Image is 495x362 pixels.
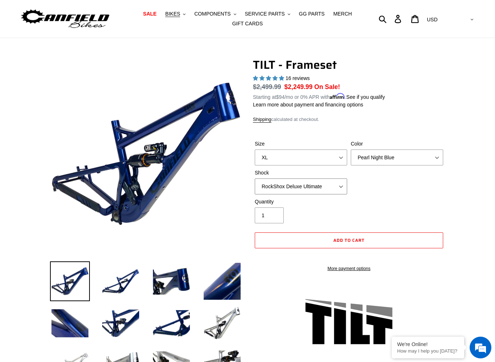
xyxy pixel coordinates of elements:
[143,11,157,17] span: SALE
[253,58,445,72] h1: TILT - Frameset
[151,303,191,343] img: Load image into Gallery viewer, TILT - Frameset
[101,303,141,343] img: Load image into Gallery viewer, TILT - Frameset
[276,94,284,100] span: $94
[255,265,443,272] a: More payment options
[140,9,160,19] a: SALE
[253,116,445,123] div: calculated at checkout.
[232,21,263,27] span: GIFT CARDS
[253,83,281,90] s: $2,499.99
[162,9,189,19] button: BIKES
[314,82,340,92] span: On Sale!
[194,11,230,17] span: COMPONENTS
[253,92,385,101] p: Starting at /mo or 0% APR with .
[397,348,459,354] p: How may I help you today?
[101,261,141,301] img: Load image into Gallery viewer, TILT - Frameset
[202,303,242,343] img: Load image into Gallery viewer, TILT - Frameset
[333,237,365,244] span: Add to cart
[202,261,242,301] img: Load image into Gallery viewer, TILT - Frameset
[255,198,347,206] label: Quantity
[330,93,345,99] span: Affirm
[50,261,90,301] img: Load image into Gallery viewer, TILT - Frameset
[42,91,100,164] span: We're online!
[229,19,267,29] a: GIFT CARDS
[397,341,459,347] div: We're Online!
[255,169,347,177] label: Shock
[253,75,286,81] span: 5.00 stars
[8,40,19,51] div: Navigation go back
[245,11,284,17] span: SERVICE PARTS
[253,117,271,123] a: Shipping
[299,11,325,17] span: GG PARTS
[351,140,443,148] label: Color
[286,75,310,81] span: 16 reviews
[165,11,180,17] span: BIKES
[284,83,313,90] span: $2,249.99
[346,94,385,100] a: See if you qualify - Learn more about Affirm Financing (opens in modal)
[255,232,443,248] button: Add to cart
[255,140,347,148] label: Size
[49,41,133,50] div: Chat with us now
[191,9,240,19] button: COMPONENTS
[253,102,363,108] a: Learn more about payment and financing options
[4,198,138,223] textarea: Type your message and hit 'Enter'
[151,261,191,301] img: Load image into Gallery viewer, TILT - Frameset
[295,9,328,19] a: GG PARTS
[119,4,136,21] div: Minimize live chat window
[23,36,41,54] img: d_696896380_company_1647369064580_696896380
[330,9,355,19] a: MERCH
[241,9,294,19] button: SERVICE PARTS
[50,303,90,343] img: Load image into Gallery viewer, TILT - Frameset
[20,8,111,30] img: Canfield Bikes
[333,11,352,17] span: MERCH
